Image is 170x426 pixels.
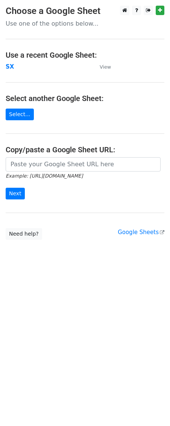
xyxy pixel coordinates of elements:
small: View [100,64,111,70]
a: Need help? [6,228,42,240]
input: Paste your Google Sheet URL here [6,157,161,172]
input: Next [6,188,25,199]
p: Use one of the options below... [6,20,164,28]
a: Google Sheets [118,229,164,236]
h4: Select another Google Sheet: [6,94,164,103]
a: Select... [6,109,34,120]
h4: Copy/paste a Google Sheet URL: [6,145,164,154]
small: Example: [URL][DOMAIN_NAME] [6,173,83,179]
h3: Choose a Google Sheet [6,6,164,17]
h4: Use a recent Google Sheet: [6,51,164,60]
a: View [92,63,111,70]
a: SX [6,63,14,70]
